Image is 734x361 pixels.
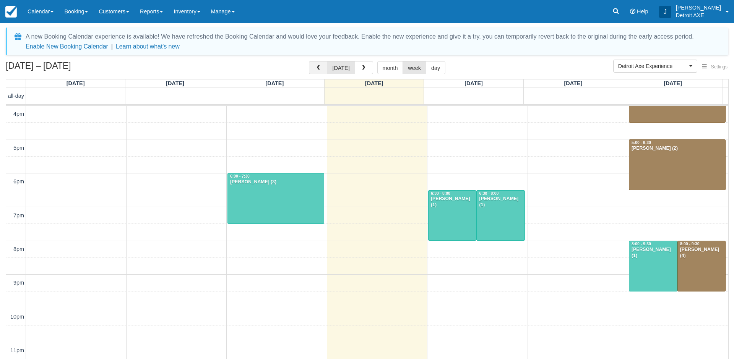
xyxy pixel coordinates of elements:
a: Learn about what's new [116,43,180,50]
div: [PERSON_NAME] (1) [631,247,675,259]
span: [DATE] [664,80,682,86]
span: [DATE] [365,80,383,86]
span: 6:30 - 8:00 [479,191,499,196]
button: Settings [697,62,732,73]
i: Help [630,9,635,14]
a: 8:00 - 9:30[PERSON_NAME] (4) [677,241,726,291]
div: A new Booking Calendar experience is available! We have refreshed the Booking Calendar and would ... [26,32,694,41]
span: 10pm [10,314,24,320]
button: Enable New Booking Calendar [26,43,108,50]
span: 7pm [13,212,24,219]
span: all-day [8,93,24,99]
span: 5pm [13,145,24,151]
div: [PERSON_NAME] (4) [680,247,724,259]
div: J [659,6,671,18]
button: day [426,61,445,74]
span: 9pm [13,280,24,286]
img: checkfront-main-nav-mini-logo.png [5,6,17,18]
span: 6:30 - 8:00 [431,191,450,196]
button: [DATE] [327,61,355,74]
span: 11pm [10,347,24,353]
span: 4pm [13,111,24,117]
a: 5:00 - 6:30[PERSON_NAME] (2) [629,139,726,190]
p: [PERSON_NAME] [676,4,721,11]
p: Detroit AXE [676,11,721,19]
button: Detroit Axe Experience [613,60,697,73]
a: 6:30 - 8:00[PERSON_NAME] (1) [476,190,525,241]
span: Help [637,8,648,15]
button: month [377,61,403,74]
h2: [DATE] – [DATE] [6,61,102,75]
a: 8:00 - 9:30[PERSON_NAME] (1) [629,241,677,291]
div: [PERSON_NAME] (1) [430,196,474,208]
span: Settings [711,64,728,70]
div: [PERSON_NAME] (3) [230,179,322,185]
span: 6:00 - 7:30 [230,174,250,178]
span: | [111,43,113,50]
span: 8:00 - 9:30 [680,242,700,246]
button: week [403,61,426,74]
span: 8:00 - 9:30 [632,242,651,246]
span: 5:00 - 6:30 [632,141,651,145]
a: 6:30 - 8:00[PERSON_NAME] (1) [428,190,476,241]
div: [PERSON_NAME] (1) [479,196,522,208]
span: 8pm [13,246,24,252]
span: 6pm [13,178,24,185]
span: Detroit Axe Experience [618,62,687,70]
span: [DATE] [464,80,483,86]
span: [DATE] [266,80,284,86]
a: 6:00 - 7:30[PERSON_NAME] (3) [227,173,324,224]
span: [DATE] [67,80,85,86]
span: [DATE] [564,80,583,86]
span: [DATE] [166,80,184,86]
div: [PERSON_NAME] (2) [631,146,723,152]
